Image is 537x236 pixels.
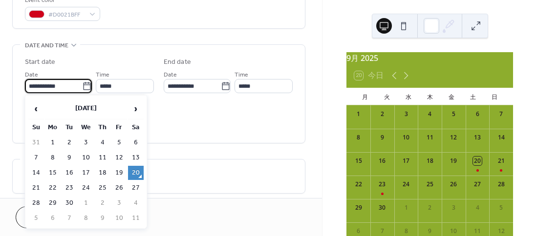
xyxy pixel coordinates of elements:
td: 2 [95,196,110,210]
td: 25 [95,181,110,195]
td: 9 [62,151,77,165]
td: 7 [28,151,44,165]
span: Date and time [25,40,68,51]
div: 9月 2025 [346,52,513,64]
td: 5 [28,211,44,225]
td: 4 [128,196,144,210]
div: 14 [497,133,506,142]
td: 19 [111,166,127,180]
div: 21 [497,157,506,165]
td: 2 [62,136,77,150]
div: 29 [354,203,363,212]
td: 1 [45,136,61,150]
div: 24 [402,180,410,189]
td: 6 [45,211,61,225]
div: 12 [497,227,506,236]
div: 27 [473,180,482,189]
div: 15 [354,157,363,165]
td: 10 [78,151,94,165]
div: 9 [378,133,387,142]
div: 1 [354,110,363,118]
div: 19 [449,157,458,165]
td: 20 [128,166,144,180]
span: #D0021BFF [48,10,85,20]
th: We [78,120,94,135]
div: 18 [426,157,434,165]
th: Th [95,120,110,135]
td: 22 [45,181,61,195]
td: 14 [28,166,44,180]
div: 9 [426,227,434,236]
td: 4 [95,136,110,150]
div: 6 [354,227,363,236]
td: 15 [45,166,61,180]
td: 17 [78,166,94,180]
td: 26 [111,181,127,195]
div: End date [164,57,191,67]
div: 3 [402,110,410,118]
td: 9 [95,211,110,225]
div: 5 [449,110,458,118]
div: 2 [378,110,387,118]
div: 2 [426,203,434,212]
span: › [129,99,143,118]
td: 7 [62,211,77,225]
td: 12 [111,151,127,165]
td: 3 [78,136,94,150]
td: 23 [62,181,77,195]
button: Cancel [16,206,76,228]
div: 12 [449,133,458,142]
th: [DATE] [45,98,127,119]
td: 31 [28,136,44,150]
td: 28 [28,196,44,210]
td: 11 [95,151,110,165]
div: 26 [449,180,458,189]
td: 5 [111,136,127,150]
span: Date [164,70,177,80]
td: 8 [45,151,61,165]
td: 16 [62,166,77,180]
div: 土 [462,88,484,105]
div: 8 [354,133,363,142]
div: 11 [473,227,482,236]
div: 1 [402,203,410,212]
span: ‹ [29,99,43,118]
div: 16 [378,157,387,165]
div: 10 [402,133,410,142]
td: 11 [128,211,144,225]
div: Start date [25,57,55,67]
div: 金 [441,88,462,105]
th: Mo [45,120,61,135]
div: 5 [497,203,506,212]
td: 24 [78,181,94,195]
div: 7 [497,110,506,118]
div: 23 [378,180,387,189]
td: 10 [111,211,127,225]
div: 木 [419,88,441,105]
td: 30 [62,196,77,210]
div: 10 [449,227,458,236]
td: 6 [128,136,144,150]
td: 1 [78,196,94,210]
td: 29 [45,196,61,210]
div: 22 [354,180,363,189]
th: Fr [111,120,127,135]
div: 火 [376,88,397,105]
div: 8 [402,227,410,236]
td: 27 [128,181,144,195]
td: 21 [28,181,44,195]
td: 18 [95,166,110,180]
td: 3 [111,196,127,210]
td: 13 [128,151,144,165]
span: Date [25,70,38,80]
div: 25 [426,180,434,189]
div: 11 [426,133,434,142]
div: 13 [473,133,482,142]
div: 6 [473,110,482,118]
div: 7 [378,227,387,236]
th: Tu [62,120,77,135]
th: Su [28,120,44,135]
div: 4 [426,110,434,118]
div: 日 [484,88,505,105]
